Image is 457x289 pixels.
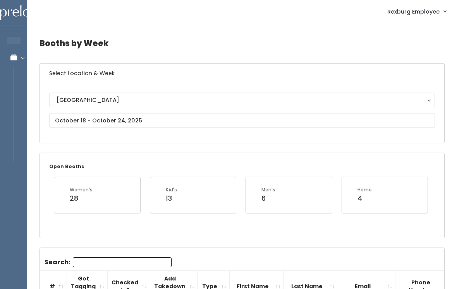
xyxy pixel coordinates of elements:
input: October 18 - October 24, 2025 [49,113,435,128]
label: Search: [45,257,172,267]
h6: Select Location & Week [40,64,444,83]
a: Rexburg Employee [380,3,454,20]
div: Women's [70,186,93,193]
input: Search: [73,257,172,267]
div: 4 [357,193,372,203]
div: Kid's [166,186,177,193]
div: 28 [70,193,93,203]
small: Open Booths [49,163,84,170]
div: Men's [261,186,275,193]
h4: Booths by Week [40,33,445,54]
div: 6 [261,193,275,203]
div: Home [357,186,372,193]
div: [GEOGRAPHIC_DATA] [57,96,428,104]
button: [GEOGRAPHIC_DATA] [49,93,435,107]
span: Rexburg Employee [387,7,440,16]
div: 13 [166,193,177,203]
